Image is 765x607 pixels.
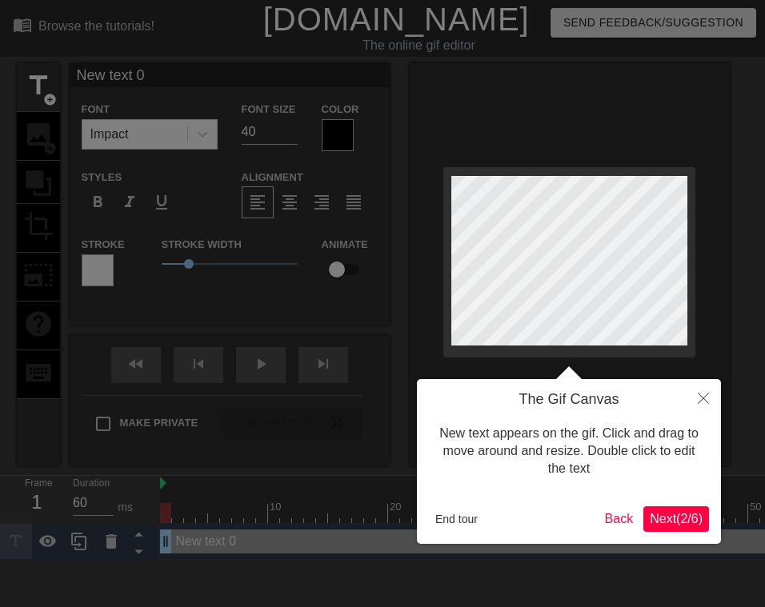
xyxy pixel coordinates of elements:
span: Next ( 2 / 6 ) [650,512,703,525]
button: Next [643,506,709,532]
div: New text appears on the gif. Click and drag to move around and resize. Double click to edit the text [429,409,709,494]
button: End tour [429,507,484,531]
button: Close [686,379,721,416]
button: Back [599,506,640,532]
h4: The Gif Canvas [429,391,709,409]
